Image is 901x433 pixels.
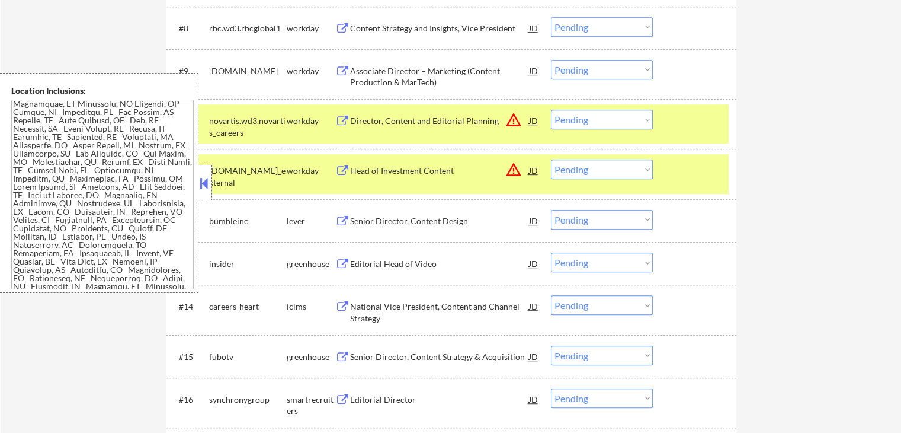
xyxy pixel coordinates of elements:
div: Editorial Director [350,394,529,406]
div: Editorial Head of Video [350,258,529,270]
div: lever [287,215,335,227]
div: National Vice President, Content and Channel Strategy [350,301,529,324]
div: #8 [179,23,200,34]
div: [DOMAIN_NAME] [209,65,287,77]
div: JD [528,389,540,410]
div: JD [528,253,540,274]
div: greenhouse [287,351,335,363]
div: JD [528,160,540,181]
div: insider [209,258,287,270]
div: Director, Content and Editorial Planning [350,115,529,127]
button: warning_amber [505,161,522,178]
div: JD [528,110,540,131]
div: JD [528,210,540,231]
div: workday [287,165,335,177]
div: JD [528,295,540,317]
div: workday [287,65,335,77]
div: Senior Director, Content Design [350,215,529,227]
div: Head of Investment Content [350,165,529,177]
div: greenhouse [287,258,335,270]
div: #16 [179,394,200,406]
div: #9 [179,65,200,77]
div: smartrecruiters [287,394,335,417]
div: Associate Director – Marketing (Content Production & MarTech) [350,65,529,88]
div: synchronygroup [209,394,287,406]
div: JD [528,346,540,367]
div: novartis.wd3.novartis_careers [209,115,287,138]
div: Content Strategy and Insights, Vice President [350,23,529,34]
div: fubotv [209,351,287,363]
div: #15 [179,351,200,363]
div: [DOMAIN_NAME]_external [209,165,287,188]
div: careers-heart [209,301,287,313]
div: #14 [179,301,200,313]
div: JD [528,60,540,81]
div: workday [287,115,335,127]
div: JD [528,17,540,39]
div: bumbleinc [209,215,287,227]
div: rbc.wd3.rbcglobal1 [209,23,287,34]
div: Location Inclusions: [11,85,194,97]
div: Senior Director, Content Strategy & Acquisition [350,351,529,363]
div: icims [287,301,335,313]
button: warning_amber [505,112,522,128]
div: workday [287,23,335,34]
